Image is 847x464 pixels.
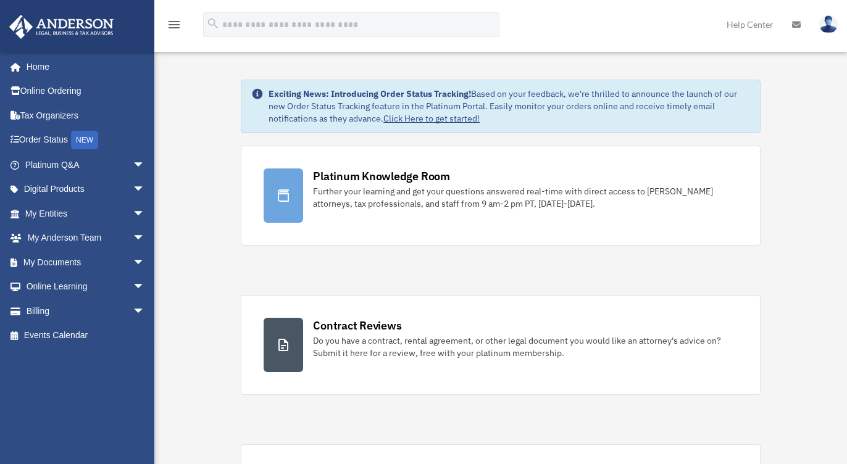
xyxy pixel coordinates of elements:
span: arrow_drop_down [133,201,157,226]
span: arrow_drop_down [133,275,157,300]
a: Click Here to get started! [383,113,480,124]
div: Contract Reviews [313,318,401,333]
img: User Pic [819,15,838,33]
a: Tax Organizers [9,103,164,128]
span: arrow_drop_down [133,152,157,178]
a: Contract Reviews Do you have a contract, rental agreement, or other legal document you would like... [241,295,761,395]
div: Based on your feedback, we're thrilled to announce the launch of our new Order Status Tracking fe... [269,88,750,125]
i: search [206,17,220,30]
a: Online Learningarrow_drop_down [9,275,164,299]
a: menu [167,22,181,32]
a: My Anderson Teamarrow_drop_down [9,226,164,251]
div: Do you have a contract, rental agreement, or other legal document you would like an attorney's ad... [313,334,738,359]
a: Events Calendar [9,323,164,348]
a: Platinum Knowledge Room Further your learning and get your questions answered real-time with dire... [241,146,761,246]
span: arrow_drop_down [133,226,157,251]
a: Order StatusNEW [9,128,164,153]
a: Home [9,54,157,79]
i: menu [167,17,181,32]
div: Platinum Knowledge Room [313,168,450,184]
span: arrow_drop_down [133,299,157,324]
div: NEW [71,131,98,149]
a: Digital Productsarrow_drop_down [9,177,164,202]
div: Further your learning and get your questions answered real-time with direct access to [PERSON_NAM... [313,185,738,210]
a: Billingarrow_drop_down [9,299,164,323]
img: Anderson Advisors Platinum Portal [6,15,117,39]
a: My Entitiesarrow_drop_down [9,201,164,226]
span: arrow_drop_down [133,177,157,202]
a: Platinum Q&Aarrow_drop_down [9,152,164,177]
a: Online Ordering [9,79,164,104]
span: arrow_drop_down [133,250,157,275]
strong: Exciting News: Introducing Order Status Tracking! [269,88,471,99]
a: My Documentsarrow_drop_down [9,250,164,275]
